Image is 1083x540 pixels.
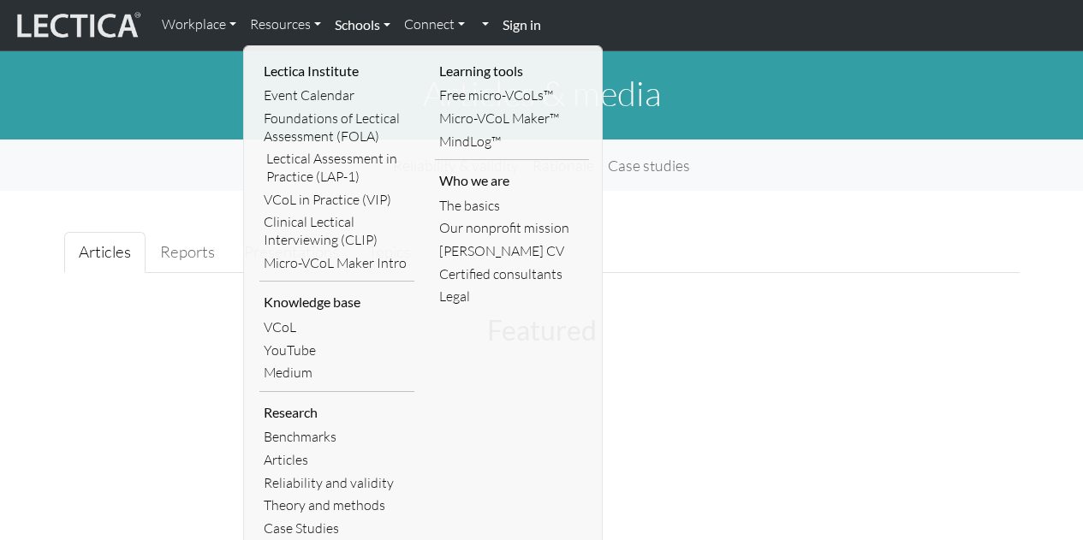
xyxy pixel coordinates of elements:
[259,517,414,540] a: Case Studies
[154,314,930,347] h2: Featured
[435,240,590,263] a: [PERSON_NAME] CV
[601,146,697,184] a: Case studies
[259,448,414,472] a: Articles
[259,339,414,362] a: YouTube
[259,147,414,187] a: Lectical Assessment in Practice (LAP-1)
[64,232,146,273] a: Articles
[259,288,414,316] li: Knowledge base
[435,194,590,217] a: The basics
[259,211,414,251] a: Clinical Lectical Interviewing (CLIP)
[397,7,472,43] a: Connect
[503,16,541,33] strong: Sign in
[259,316,414,339] a: VCoL
[13,9,141,42] img: lecticalive
[435,130,590,153] a: MindLog™
[496,7,548,44] a: Sign in
[435,167,590,194] li: Who we are
[259,84,414,107] a: Event Calendar
[259,188,414,211] a: VCoL in Practice (VIP)
[435,285,590,308] a: Legal
[259,494,414,517] a: Theory and methods
[259,425,414,448] a: Benchmarks
[259,57,414,85] li: Lectica Institute
[155,7,243,43] a: Workplace
[328,7,397,43] a: Schools
[146,232,229,273] a: Reports
[64,73,1020,114] h1: Articles & media
[259,472,414,495] a: Reliability and validity
[435,263,590,286] a: Certified consultants
[259,107,414,147] a: Foundations of Lectical Assessment (FOLA)
[229,232,354,273] a: Presentations
[435,217,590,240] a: Our nonprofit mission
[435,107,590,130] a: Micro-VCoL Maker™
[259,399,414,426] li: Research
[435,57,590,85] li: Learning tools
[243,7,328,43] a: Resources
[259,361,414,384] a: Medium
[259,252,414,275] a: Micro-VCoL Maker Intro
[435,84,590,107] a: Free micro-VCoLs™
